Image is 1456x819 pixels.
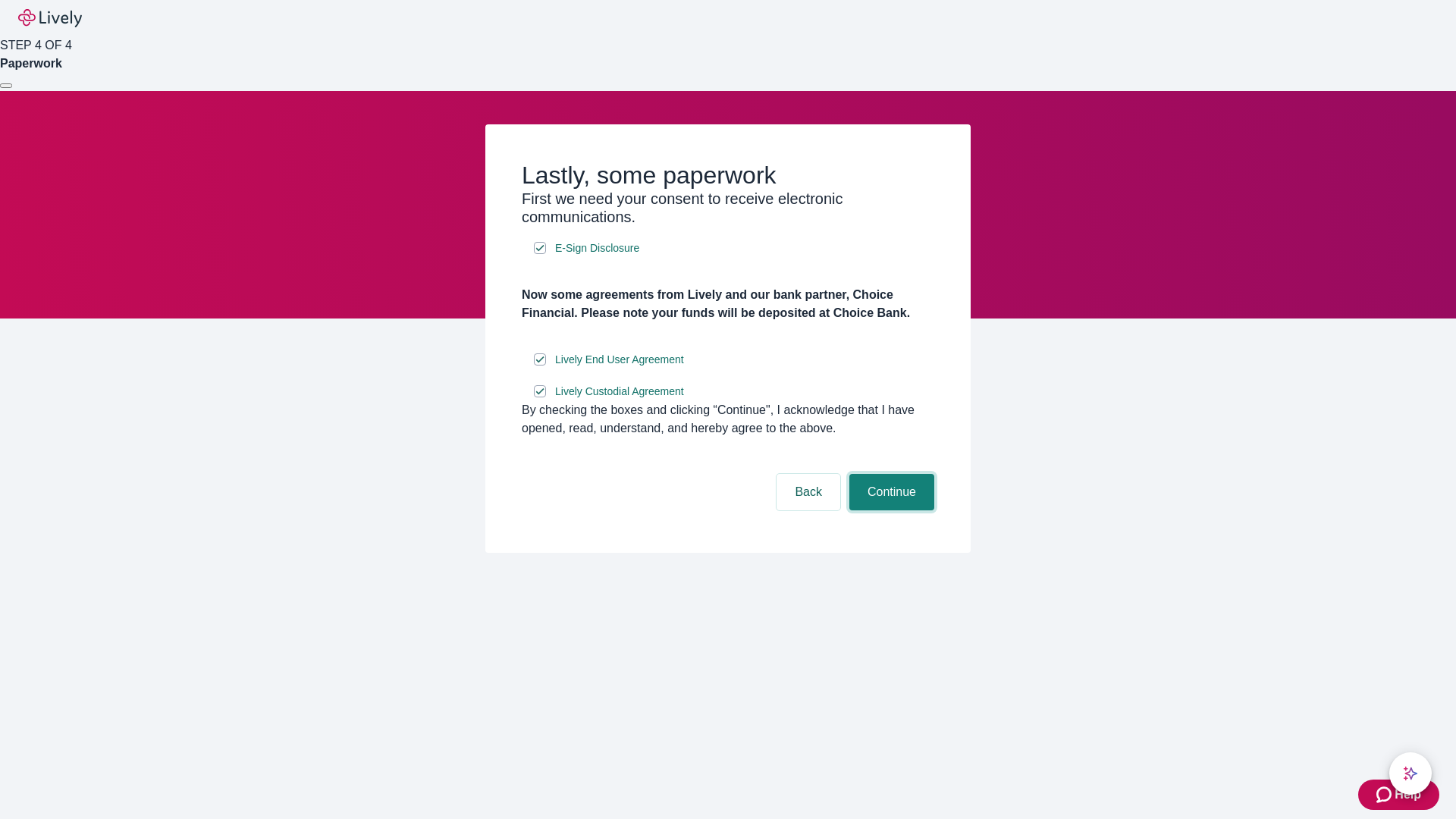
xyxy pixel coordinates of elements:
[555,384,684,400] span: Lively Custodial Agreement
[1395,786,1421,804] span: Help
[552,239,642,258] a: e-sign disclosure document
[1403,766,1418,781] svg: Lively AI Assistant
[1358,780,1439,810] button: Zendesk support iconHelp
[522,401,934,438] div: By checking the boxes and clicking “Continue", I acknowledge that I have opened, read, understand...
[522,161,934,190] h2: Lastly, some paperwork
[18,9,82,27] img: Lively
[1389,752,1432,795] button: chat
[522,286,934,322] h4: Now some agreements from Lively and our bank partner, Choice Financial. Please note your funds wi...
[555,240,639,256] span: E-Sign Disclosure
[552,382,687,401] a: e-sign disclosure document
[849,474,934,510] button: Continue
[1376,786,1395,804] svg: Zendesk support icon
[555,352,684,368] span: Lively End User Agreement
[552,350,687,369] a: e-sign disclosure document
[522,190,934,226] h3: First we need your consent to receive electronic communications.
[777,474,840,510] button: Back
